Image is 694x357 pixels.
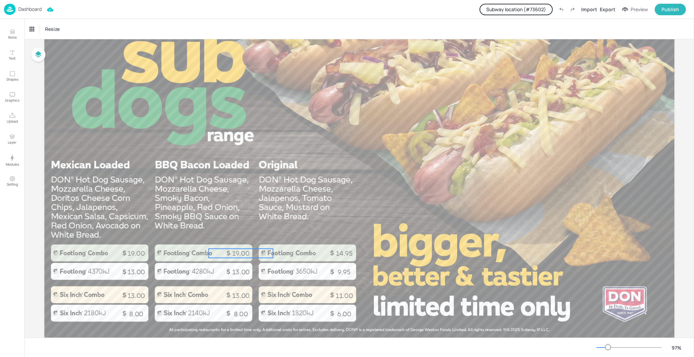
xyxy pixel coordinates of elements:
[233,310,248,318] span: 8.00
[655,4,686,15] button: Publish
[567,4,578,15] label: Redo (Ctrl + Y)
[555,4,567,15] label: Undo (Ctrl + Z)
[208,291,273,300] p: 13.00
[338,268,351,276] span: 9.95
[129,310,143,318] span: 8.00
[668,344,685,351] div: 97 %
[479,4,553,15] button: Subway location (#73602)
[312,249,376,258] p: 14.95
[208,249,273,258] p: 19.00
[127,268,145,276] span: 13.00
[44,25,61,33] span: Resize
[104,249,168,258] p: 19.00
[232,268,249,276] span: 13.00
[631,6,648,13] div: Preview
[661,6,679,13] div: Publish
[104,291,168,300] p: 13.00
[581,6,597,13] div: Import
[337,310,351,318] span: 6.00
[4,4,16,15] img: logo-86c26b7e.jpg
[18,7,42,12] p: Dashboard
[600,6,615,13] div: Export
[312,291,376,300] p: 11.00
[618,4,652,15] button: Preview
